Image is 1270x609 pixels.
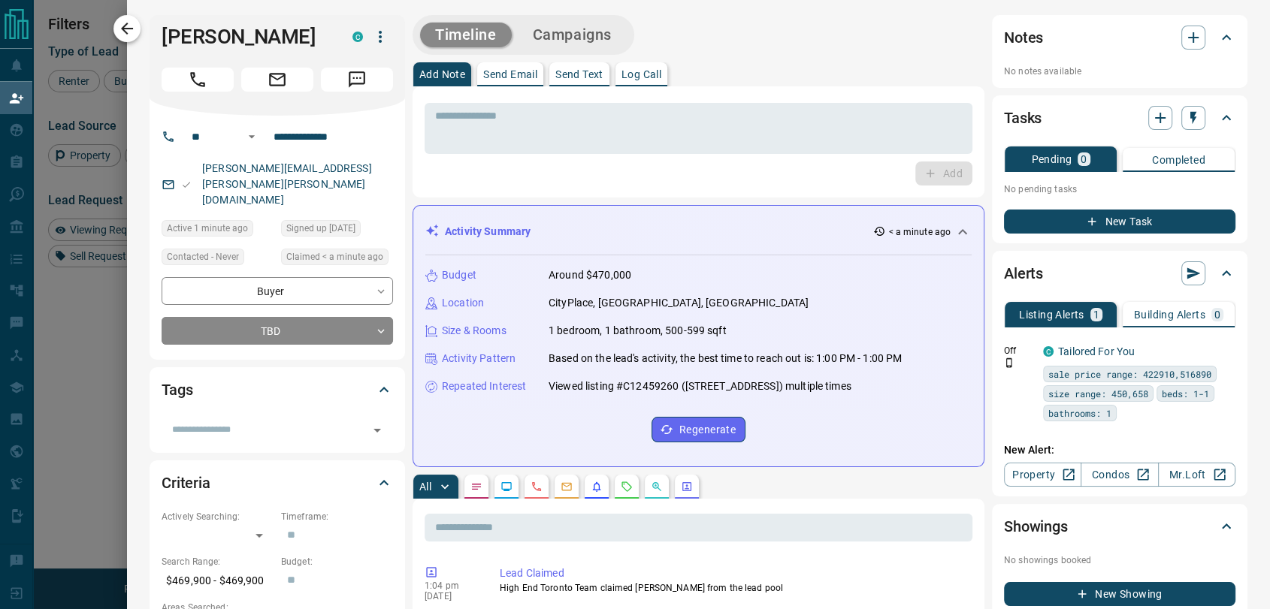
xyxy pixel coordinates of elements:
[321,68,393,92] span: Message
[162,317,393,345] div: TBD
[281,249,393,270] div: Mon Oct 13 2025
[561,481,573,493] svg: Emails
[286,249,383,264] span: Claimed < a minute ago
[1081,463,1158,487] a: Condos
[1004,442,1235,458] p: New Alert:
[1004,210,1235,234] button: New Task
[162,568,274,593] p: $469,900 - $469,900
[1004,463,1081,487] a: Property
[1004,255,1235,291] div: Alerts
[1004,106,1042,130] h2: Tasks
[442,351,516,366] p: Activity Pattern
[286,221,355,236] span: Signed up [DATE]
[1093,309,1099,320] p: 1
[621,481,633,493] svg: Requests
[681,481,693,493] svg: Agent Actions
[1162,386,1209,401] span: beds: 1-1
[167,249,239,264] span: Contacted - Never
[425,591,477,601] p: [DATE]
[651,481,663,493] svg: Opportunities
[500,481,513,493] svg: Lead Browsing Activity
[1048,405,1111,421] span: bathrooms: 1
[591,481,603,493] svg: Listing Alerts
[1043,346,1054,357] div: condos.ca
[1004,20,1235,56] div: Notes
[162,220,274,241] div: Mon Oct 13 2025
[549,267,631,283] p: Around $470,000
[1158,463,1235,487] a: Mr.Loft
[621,69,661,80] p: Log Call
[181,179,192,190] svg: Email Valid
[162,510,274,523] p: Actively Searching:
[1004,508,1235,544] div: Showings
[162,68,234,92] span: Call
[352,32,363,42] div: condos.ca
[243,128,261,146] button: Open
[531,481,543,493] svg: Calls
[442,295,484,311] p: Location
[500,565,966,581] p: Lead Claimed
[241,68,313,92] span: Email
[1019,309,1084,320] p: Listing Alerts
[549,351,902,366] p: Based on the lead's activity, the best time to reach out is: 1:00 PM - 1:00 PM
[1058,345,1135,357] a: Tailored For You
[1004,178,1235,200] p: No pending tasks
[442,267,476,283] p: Budget
[1004,344,1034,357] p: Off
[281,555,393,568] p: Budget:
[1004,357,1014,368] svg: Push Notification Only
[162,277,393,305] div: Buyer
[1048,386,1148,401] span: size range: 450,658
[1152,155,1205,165] p: Completed
[1081,154,1087,164] p: 0
[281,510,393,523] p: Timeframe:
[419,69,465,80] p: Add Note
[1031,154,1072,164] p: Pending
[442,323,506,339] p: Size & Rooms
[1134,309,1205,320] p: Building Alerts
[425,218,972,246] div: Activity Summary< a minute ago
[549,295,809,311] p: CityPlace, [GEOGRAPHIC_DATA], [GEOGRAPHIC_DATA]
[162,378,192,402] h2: Tags
[1004,514,1068,538] h2: Showings
[549,323,727,339] p: 1 bedroom, 1 bathroom, 500-599 sqft
[483,69,537,80] p: Send Email
[425,580,477,591] p: 1:04 pm
[442,378,526,394] p: Repeated Interest
[419,481,431,492] p: All
[652,417,745,442] button: Regenerate
[1004,26,1043,50] h2: Notes
[162,555,274,568] p: Search Range:
[367,420,388,441] button: Open
[1004,100,1235,136] div: Tasks
[1004,65,1235,78] p: No notes available
[1214,309,1220,320] p: 0
[167,221,248,236] span: Active 1 minute ago
[1004,553,1235,567] p: No showings booked
[202,162,372,206] a: [PERSON_NAME][EMAIL_ADDRESS][PERSON_NAME][PERSON_NAME][DOMAIN_NAME]
[445,224,531,240] p: Activity Summary
[470,481,482,493] svg: Notes
[518,23,627,47] button: Campaigns
[555,69,603,80] p: Send Text
[162,465,393,501] div: Criteria
[1004,582,1235,606] button: New Showing
[1048,366,1211,381] span: sale price range: 422910,516890
[549,378,851,394] p: Viewed listing #C12459260 ([STREET_ADDRESS]) multiple times
[1004,261,1043,285] h2: Alerts
[281,220,393,241] div: Thu Sep 04 2025
[500,581,966,595] p: High End Toronto Team claimed [PERSON_NAME] from the lead pool
[162,471,210,495] h2: Criteria
[420,23,512,47] button: Timeline
[162,372,393,408] div: Tags
[888,225,951,239] p: < a minute ago
[162,25,330,49] h1: [PERSON_NAME]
